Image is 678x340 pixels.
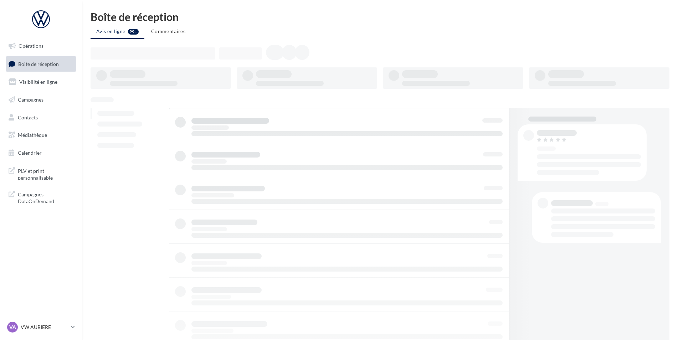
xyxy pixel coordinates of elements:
[21,324,68,331] p: VW AUBIERE
[91,11,669,22] div: Boîte de réception
[4,145,78,160] a: Calendrier
[4,38,78,53] a: Opérations
[6,320,76,334] a: VA VW AUBIERE
[18,150,42,156] span: Calendrier
[4,74,78,89] a: Visibilité en ligne
[4,187,78,208] a: Campagnes DataOnDemand
[18,97,43,103] span: Campagnes
[4,110,78,125] a: Contacts
[4,56,78,72] a: Boîte de réception
[19,43,43,49] span: Opérations
[4,92,78,107] a: Campagnes
[4,163,78,184] a: PLV et print personnalisable
[18,132,47,138] span: Médiathèque
[4,128,78,143] a: Médiathèque
[18,190,73,205] span: Campagnes DataOnDemand
[18,114,38,120] span: Contacts
[18,166,73,181] span: PLV et print personnalisable
[9,324,16,331] span: VA
[18,61,59,67] span: Boîte de réception
[19,79,57,85] span: Visibilité en ligne
[151,28,185,34] span: Commentaires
